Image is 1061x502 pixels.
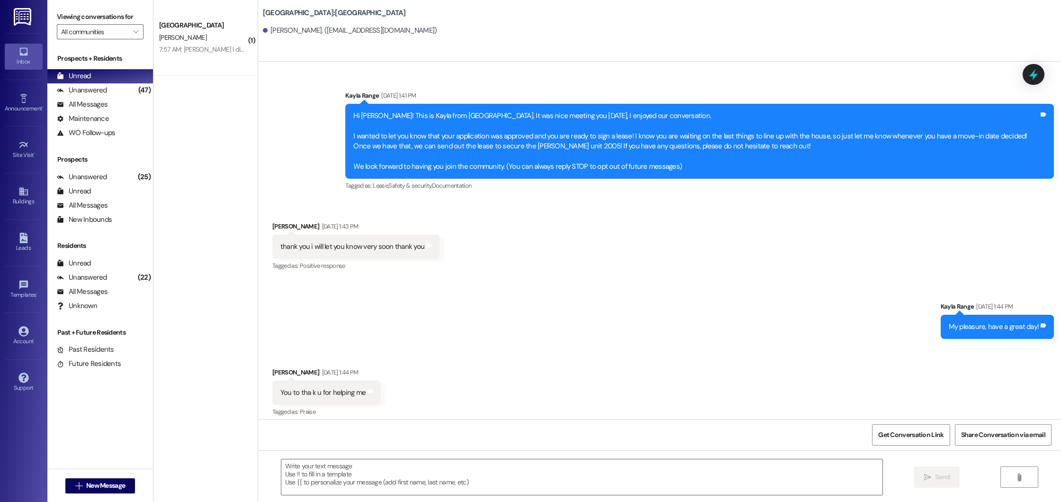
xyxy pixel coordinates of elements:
[159,33,207,42] span: [PERSON_NAME]
[345,179,1054,192] div: Tagged as:
[57,287,108,297] div: All Messages
[345,91,1054,104] div: Kayla Range
[57,85,107,95] div: Unanswered
[57,9,144,24] label: Viewing conversations for
[935,472,950,482] span: Send
[159,20,247,30] div: [GEOGRAPHIC_DATA]
[159,45,799,54] div: 7:57 AM: [PERSON_NAME] I didn't see this until this morning. So when you say the link expired doe...
[5,44,43,69] a: Inbox
[61,24,128,39] input: All communities
[432,182,472,190] span: Documentation
[5,137,43,163] a: Site Visit •
[57,359,121,369] div: Future Residents
[57,128,115,138] div: WO Follow-ups
[320,367,359,377] div: [DATE] 1:44 PM
[5,230,43,256] a: Leads
[974,301,1013,311] div: [DATE] 1:44 PM
[272,259,440,273] div: Tagged as:
[57,258,91,268] div: Unread
[75,482,82,490] i: 
[47,54,153,64] div: Prospects + Residents
[57,201,108,210] div: All Messages
[57,71,91,81] div: Unread
[373,182,388,190] span: Lease ,
[57,172,107,182] div: Unanswered
[5,277,43,302] a: Templates •
[263,8,406,18] b: [GEOGRAPHIC_DATA]: [GEOGRAPHIC_DATA]
[47,328,153,338] div: Past + Future Residents
[135,170,153,184] div: (25)
[86,481,125,491] span: New Message
[135,270,153,285] div: (22)
[42,104,44,110] span: •
[47,155,153,164] div: Prospects
[136,83,153,98] div: (47)
[878,430,944,440] span: Get Conversation Link
[280,242,424,252] div: thank you i will let you know very soon thank you
[300,262,345,270] span: Positive response
[272,221,440,235] div: [PERSON_NAME]
[5,370,43,395] a: Support
[36,290,38,297] span: •
[941,301,1054,315] div: Kayla Range
[34,150,36,157] span: •
[280,388,366,398] div: You to tha k u for helping me
[133,28,138,36] i: 
[955,424,1052,446] button: Share Conversation via email
[320,221,359,231] div: [DATE] 1:43 PM
[57,345,114,355] div: Past Residents
[65,478,135,493] button: New Message
[272,367,381,381] div: [PERSON_NAME]
[914,466,960,488] button: Send
[872,424,950,446] button: Get Conversation Link
[14,8,33,26] img: ResiDesk Logo
[961,430,1045,440] span: Share Conversation via email
[57,215,112,225] div: New Inbounds
[5,323,43,349] a: Account
[57,114,109,124] div: Maintenance
[353,111,1039,172] div: Hi [PERSON_NAME]! This is Kayla from [GEOGRAPHIC_DATA]. It was nice meeting you [DATE], I enjoyed...
[57,186,91,196] div: Unread
[949,322,1039,332] div: My pleasure, have a great day!
[1016,474,1023,481] i: 
[57,301,97,311] div: Unknown
[47,241,153,251] div: Residents
[924,474,931,481] i: 
[300,408,315,416] span: Praise
[388,182,432,190] span: Safety & security ,
[379,91,416,100] div: [DATE] 1:41 PM
[5,183,43,209] a: Buildings
[263,26,437,36] div: [PERSON_NAME]. ([EMAIL_ADDRESS][DOMAIN_NAME])
[57,273,107,283] div: Unanswered
[57,100,108,110] div: All Messages
[272,405,381,419] div: Tagged as:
